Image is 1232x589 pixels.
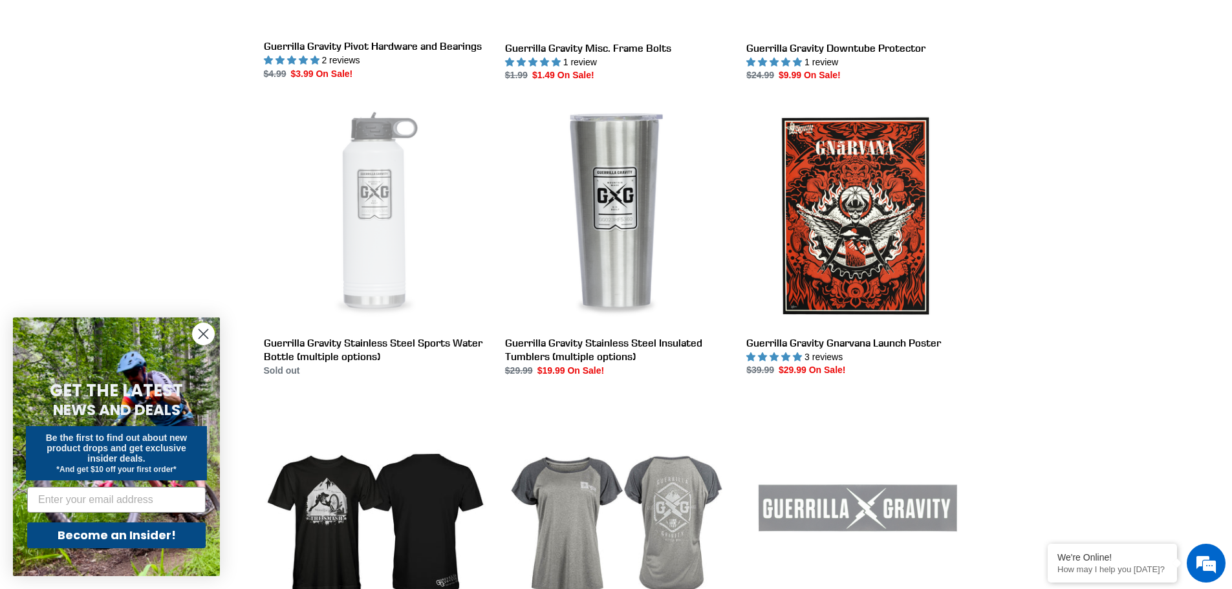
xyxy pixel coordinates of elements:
span: NEWS AND DEALS [53,400,180,420]
span: Be the first to find out about new product drops and get exclusive insider deals. [46,433,188,464]
button: Become an Insider! [27,522,206,548]
div: We're Online! [1057,552,1167,562]
button: Close dialog [192,323,215,345]
input: Enter your email address [27,487,206,513]
span: *And get $10 off your first order* [56,465,176,474]
span: GET THE LATEST [50,379,183,402]
p: How may I help you today? [1057,564,1167,574]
